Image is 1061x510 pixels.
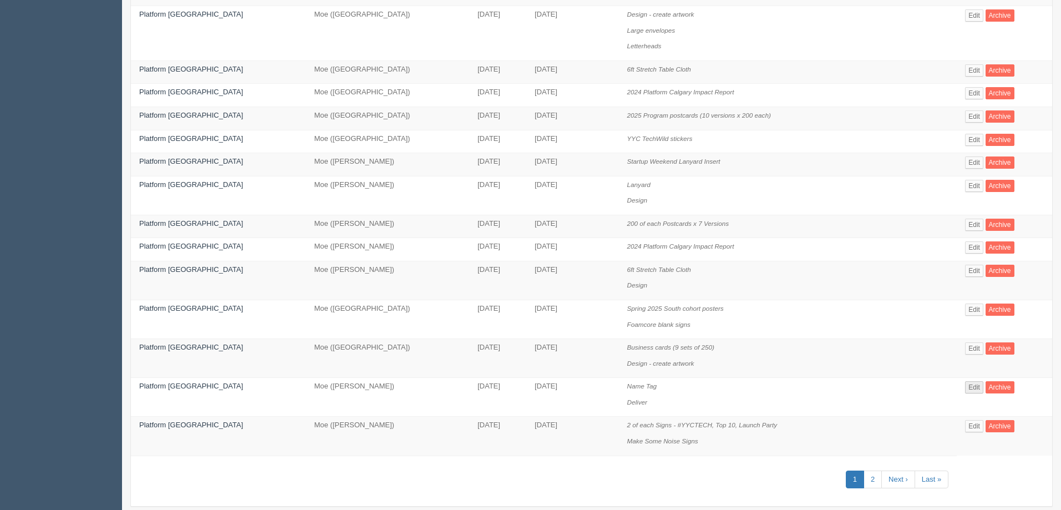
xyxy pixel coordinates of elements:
[627,196,647,204] i: Design
[986,304,1014,316] a: Archive
[139,10,243,18] a: Platform [GEOGRAPHIC_DATA]
[469,153,526,176] td: [DATE]
[627,281,647,289] i: Design
[139,219,243,228] a: Platform [GEOGRAPHIC_DATA]
[139,382,243,390] a: Platform [GEOGRAPHIC_DATA]
[627,321,691,328] i: Foamcore blank signs
[627,112,771,119] i: 2025 Program postcards (10 versions x 200 each)
[965,381,983,393] a: Edit
[965,219,983,231] a: Edit
[306,60,469,84] td: Moe ([GEOGRAPHIC_DATA])
[965,156,983,169] a: Edit
[986,156,1014,169] a: Archive
[139,242,243,250] a: Platform [GEOGRAPHIC_DATA]
[986,180,1014,192] a: Archive
[469,130,526,153] td: [DATE]
[526,378,619,417] td: [DATE]
[306,261,469,300] td: Moe ([PERSON_NAME])
[139,180,243,189] a: Platform [GEOGRAPHIC_DATA]
[306,215,469,238] td: Moe ([PERSON_NAME])
[986,9,1014,22] a: Archive
[627,243,734,250] i: 2024 Platform Calgary Impact Report
[139,65,243,73] a: Platform [GEOGRAPHIC_DATA]
[306,300,469,339] td: Moe ([GEOGRAPHIC_DATA])
[986,219,1014,231] a: Archive
[986,64,1014,77] a: Archive
[469,300,526,339] td: [DATE]
[846,471,864,489] a: 1
[965,342,983,355] a: Edit
[139,157,243,165] a: Platform [GEOGRAPHIC_DATA]
[526,238,619,261] td: [DATE]
[915,471,948,489] a: Last »
[526,261,619,300] td: [DATE]
[627,88,734,95] i: 2024 Platform Calgary Impact Report
[469,238,526,261] td: [DATE]
[965,87,983,99] a: Edit
[139,134,243,143] a: Platform [GEOGRAPHIC_DATA]
[986,420,1014,432] a: Archive
[627,158,720,165] i: Startup Weekend Lanyard Insert
[965,64,983,77] a: Edit
[881,471,915,489] a: Next ›
[986,265,1014,277] a: Archive
[469,176,526,215] td: [DATE]
[469,107,526,130] td: [DATE]
[627,266,691,273] i: 6ft Stretch Table Cloth
[627,398,647,406] i: Deliver
[139,265,243,274] a: Platform [GEOGRAPHIC_DATA]
[526,6,619,61] td: [DATE]
[469,6,526,61] td: [DATE]
[526,130,619,153] td: [DATE]
[627,382,657,390] i: Name Tag
[469,378,526,417] td: [DATE]
[469,60,526,84] td: [DATE]
[526,107,619,130] td: [DATE]
[526,417,619,456] td: [DATE]
[526,300,619,339] td: [DATE]
[526,176,619,215] td: [DATE]
[627,360,694,367] i: Design - create artwork
[965,9,983,22] a: Edit
[469,417,526,456] td: [DATE]
[986,342,1014,355] a: Archive
[139,111,243,119] a: Platform [GEOGRAPHIC_DATA]
[627,27,675,34] i: Large envelopes
[627,42,662,49] i: Letterheads
[627,65,691,73] i: 6ft Stretch Table Cloth
[306,238,469,261] td: Moe ([PERSON_NAME])
[306,6,469,61] td: Moe ([GEOGRAPHIC_DATA])
[139,304,243,312] a: Platform [GEOGRAPHIC_DATA]
[526,153,619,176] td: [DATE]
[986,87,1014,99] a: Archive
[965,180,983,192] a: Edit
[306,84,469,107] td: Moe ([GEOGRAPHIC_DATA])
[965,110,983,123] a: Edit
[526,60,619,84] td: [DATE]
[627,135,693,142] i: YYC TechWild stickers
[306,176,469,215] td: Moe ([PERSON_NAME])
[526,215,619,238] td: [DATE]
[469,339,526,378] td: [DATE]
[986,110,1014,123] a: Archive
[469,261,526,300] td: [DATE]
[965,134,983,146] a: Edit
[526,84,619,107] td: [DATE]
[306,107,469,130] td: Moe ([GEOGRAPHIC_DATA])
[864,471,882,489] a: 2
[627,344,714,351] i: Business cards (9 sets of 250)
[627,181,651,188] i: Lanyard
[986,134,1014,146] a: Archive
[627,305,724,312] i: Spring 2025 South cohort posters
[965,420,983,432] a: Edit
[627,11,694,18] i: Design - create artwork
[627,437,698,445] i: Make Some Noise Signs
[627,220,729,227] i: 200 of each Postcards x 7 Versions
[986,241,1014,254] a: Archive
[306,153,469,176] td: Moe ([PERSON_NAME])
[526,339,619,378] td: [DATE]
[469,215,526,238] td: [DATE]
[965,241,983,254] a: Edit
[986,381,1014,393] a: Archive
[139,343,243,351] a: Platform [GEOGRAPHIC_DATA]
